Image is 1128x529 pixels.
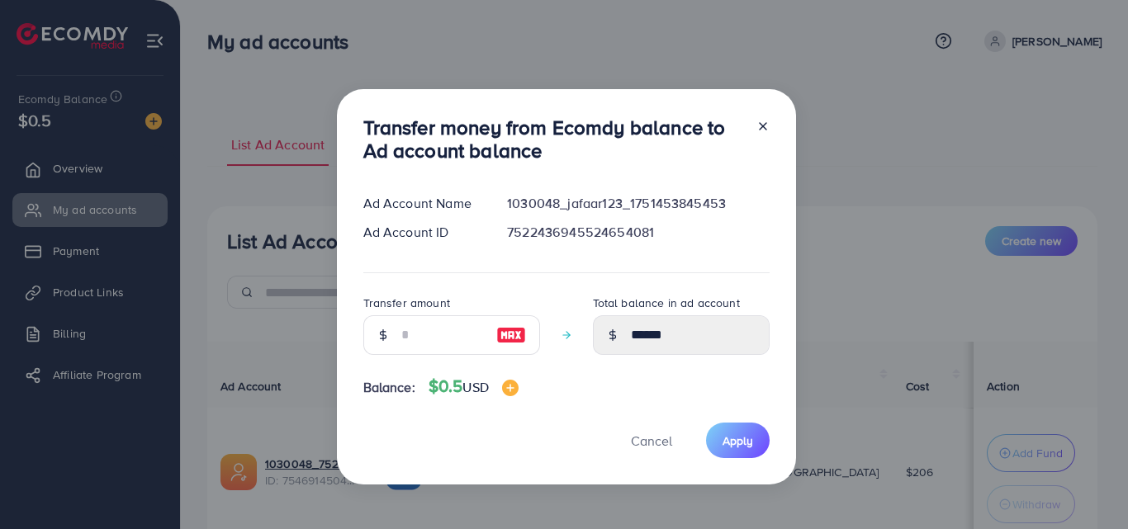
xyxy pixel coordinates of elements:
img: image [496,325,526,345]
div: 1030048_jafaar123_1751453845453 [494,194,782,213]
div: Ad Account ID [350,223,495,242]
iframe: Chat [1058,455,1116,517]
span: Balance: [363,378,415,397]
button: Cancel [610,423,693,458]
h4: $0.5 [429,376,519,397]
span: Cancel [631,432,672,450]
button: Apply [706,423,770,458]
div: 7522436945524654081 [494,223,782,242]
span: Apply [723,432,753,449]
img: image [502,380,519,396]
span: USD [462,378,488,396]
div: Ad Account Name [350,194,495,213]
h3: Transfer money from Ecomdy balance to Ad account balance [363,116,743,163]
label: Transfer amount [363,295,450,311]
label: Total balance in ad account [593,295,740,311]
